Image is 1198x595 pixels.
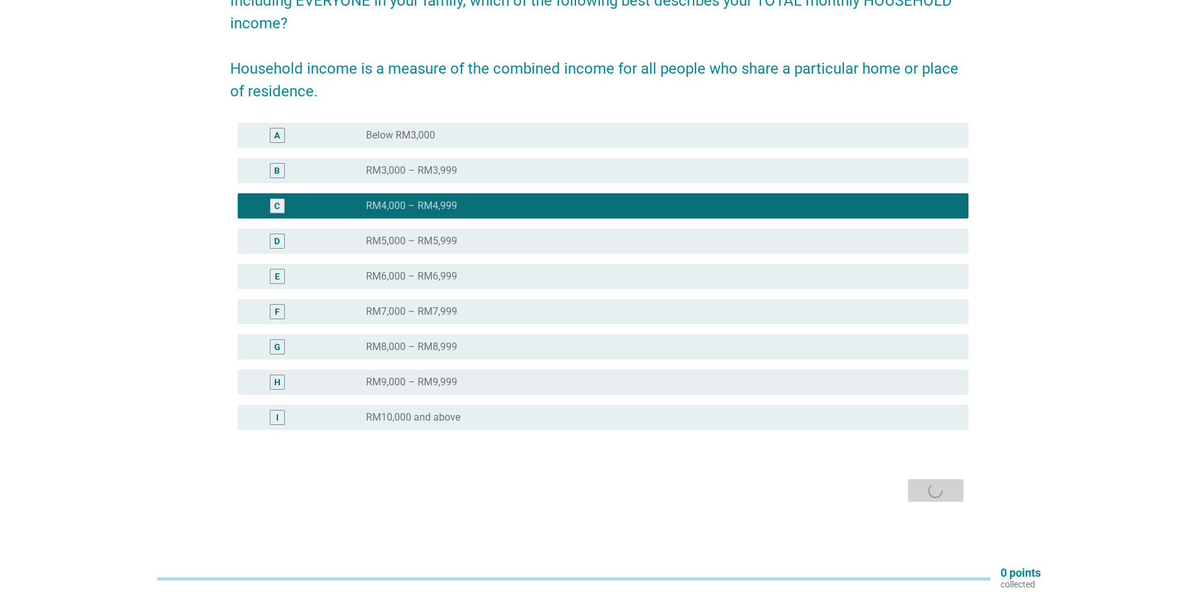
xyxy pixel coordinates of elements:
label: RM9,000 – RM9,999 [366,376,457,388]
div: E [275,270,280,283]
div: F [275,305,280,319]
label: RM3,000 – RM3,999 [366,164,457,177]
div: B [274,164,280,178]
label: RM10,000 and above [366,411,460,424]
p: 0 points [1001,567,1041,579]
div: G [274,341,280,354]
label: RM4,000 – RM4,999 [366,200,457,212]
p: collected [1001,579,1041,590]
div: D [274,235,280,248]
label: Below RM3,000 [366,129,435,142]
label: RM7,000 – RM7,999 [366,305,457,318]
div: H [274,376,280,389]
div: I [276,411,279,424]
label: RM6,000 – RM6,999 [366,270,457,283]
label: RM8,000 – RM8,999 [366,341,457,353]
label: RM5,000 – RM5,999 [366,235,457,247]
div: A [274,129,280,142]
div: C [274,200,280,213]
